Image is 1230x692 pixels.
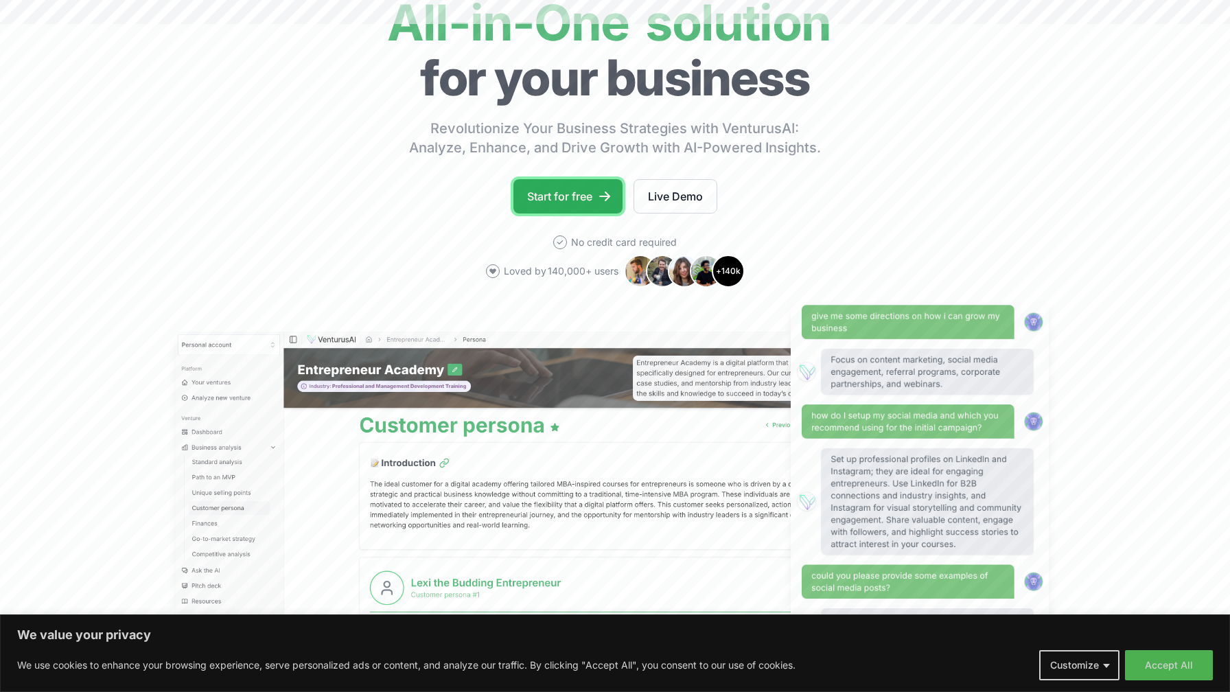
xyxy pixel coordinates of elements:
[1039,650,1119,680] button: Customize
[668,255,701,288] img: Avatar 3
[646,255,679,288] img: Avatar 2
[1125,650,1213,680] button: Accept All
[513,179,623,214] a: Start for free
[17,657,796,673] p: We use cookies to enhance your browsing experience, serve personalized ads or content, and analyz...
[17,627,1213,643] p: We value your privacy
[690,255,723,288] img: Avatar 4
[624,255,657,288] img: Avatar 1
[634,179,717,214] a: Live Demo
